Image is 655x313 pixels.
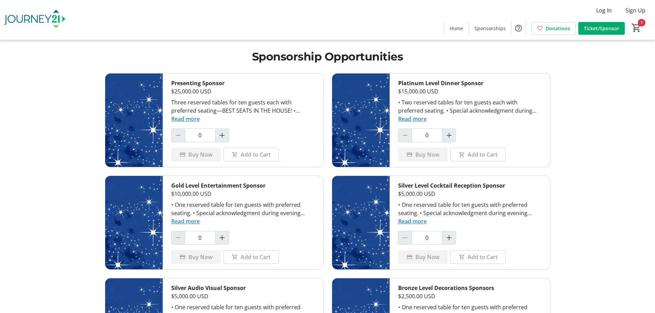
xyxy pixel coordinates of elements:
a: Ticket/Sponsor [578,22,625,35]
div: Presenting Sponsor [171,79,315,87]
button: Read more [398,217,427,225]
h1: Sponsorship Opportunities [105,48,550,65]
div: Silver Level Cocktail Reception Sponsor [398,181,542,190]
span: Donations [546,25,570,32]
button: Read more [171,115,200,123]
div: Platinum Level Dinner Sponsor [398,79,542,87]
div: Bronze Level Decorations Sponsors [398,284,542,292]
a: Home [444,22,469,35]
button: Increment by one [443,231,456,244]
button: Read more [171,217,200,225]
span: Home [450,25,463,32]
div: $5,000.00 USD [171,292,315,300]
img: Platinum Level Dinner Sponsor [332,74,390,167]
div: • One reserved table for ten guests with preferred seating. • Special acknowledgment during eveni... [398,201,542,217]
span: Ticket/Sponsor [584,25,619,32]
div: • One reserved table for ten guests with preferred seating. • Special acknowledgment during eveni... [171,201,315,217]
img: Silver Level Cocktail Reception Sponsor [332,176,390,269]
input: Platinum Level Dinner Sponsor Quantity [412,128,443,142]
span: Sign Up [625,6,645,14]
button: Cart [630,22,643,34]
div: Silver Audio Visual Sponsor [171,284,315,292]
img: Journey21's Logo [4,3,65,37]
img: Gold Level Entertainment Sponsor [105,176,163,269]
span: Sponsorships [474,25,506,32]
a: Sponsorships [469,22,511,35]
button: Log In [591,5,617,16]
input: Gold Level Entertainment Sponsor Quantity [185,231,216,245]
img: Presenting Sponsor [105,74,163,167]
button: Increment by one [216,129,229,142]
button: Read more [398,115,427,123]
div: • Two reserved tables for ten guests each with preferred seating. • Special acknowledgment during... [398,98,542,115]
input: Silver Level Cocktail Reception Sponsor Quantity [412,231,443,245]
button: Increment by one [216,231,229,244]
span: Log In [596,6,612,14]
div: Three reserved tables for ten guests each with preferred seating—BEST SEATS IN THE HOUSE! • Oppor... [171,98,315,115]
div: $15,000.00 USD [398,87,542,96]
div: $10,000.00 USD [171,190,315,198]
div: Gold Level Entertainment Sponsor [171,181,315,190]
div: $25,000.00 USD [171,87,315,96]
button: Help [512,21,525,35]
div: $5,000.00 USD [398,190,542,198]
button: Sign Up [620,5,651,16]
div: $2,500.00 USD [398,292,542,300]
button: Increment by one [443,129,456,142]
input: Presenting Sponsor Quantity [185,128,216,142]
a: Donations [531,22,576,35]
